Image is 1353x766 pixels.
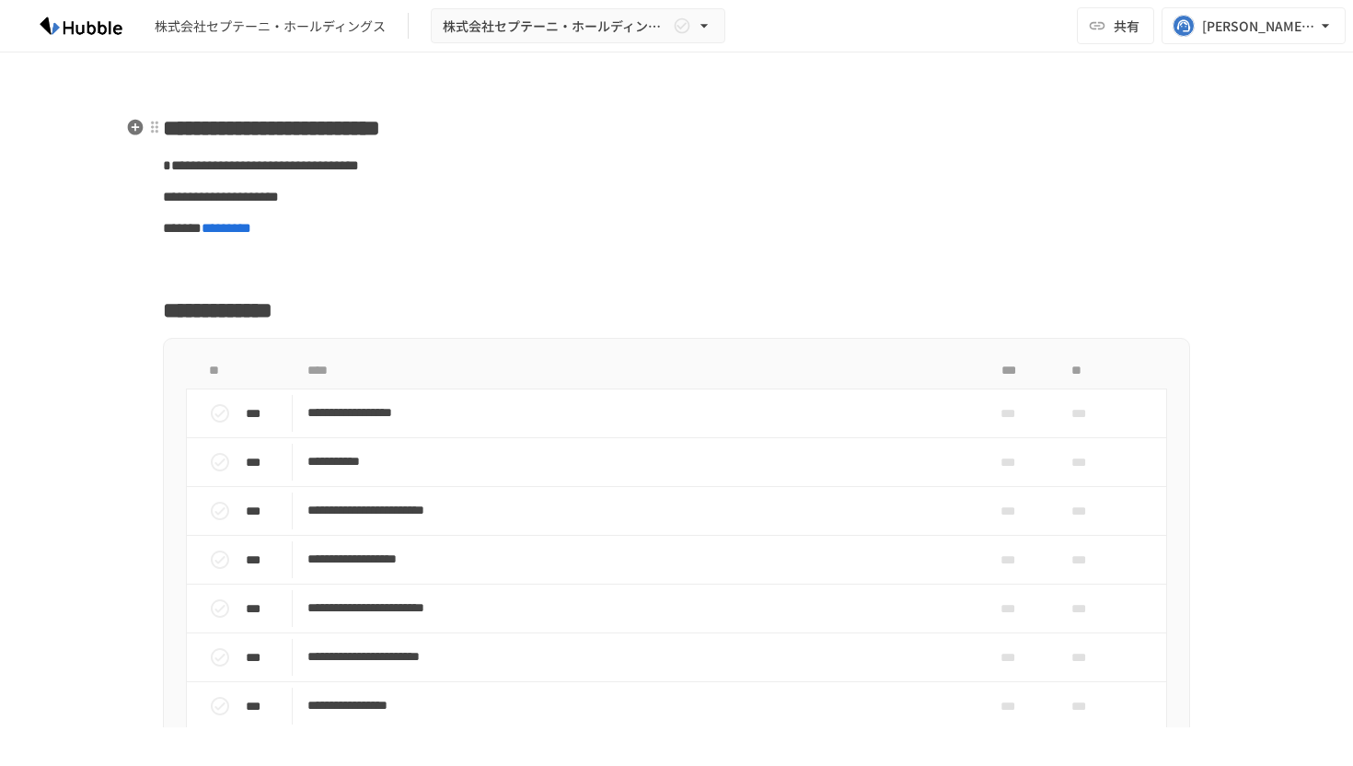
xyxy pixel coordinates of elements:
button: [PERSON_NAME][EMAIL_ADDRESS][DOMAIN_NAME] [1162,7,1346,44]
button: 共有 [1077,7,1154,44]
img: HzDRNkGCf7KYO4GfwKnzITak6oVsp5RHeZBEM1dQFiQ [22,11,140,41]
div: [PERSON_NAME][EMAIL_ADDRESS][DOMAIN_NAME] [1202,15,1316,38]
span: 株式会社セプテーニ・ホールディングス様_案件管理機能初期設定タスク [443,15,669,38]
span: 共有 [1114,16,1139,36]
button: 株式会社セプテーニ・ホールディングス様_案件管理機能初期設定タスク [431,8,725,44]
div: 株式会社セプテーニ・ホールディングス [155,17,386,36]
